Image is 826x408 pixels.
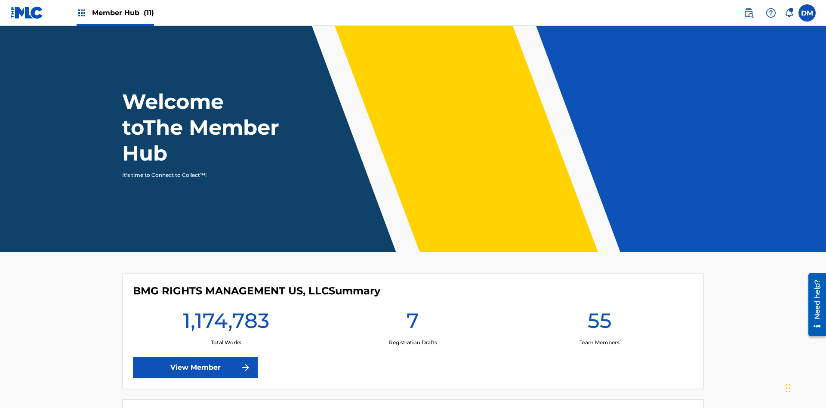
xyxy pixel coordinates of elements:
span: Member Hub [92,8,154,18]
p: Team Members [579,339,619,346]
div: Help [762,4,780,22]
div: User Menu [798,4,816,22]
p: Total Works [211,339,241,346]
iframe: Chat Widget [783,367,826,408]
h4: BMG RIGHTS MANAGEMENT US, LLC [133,284,380,297]
h1: 1,174,783 [183,308,269,339]
div: Drag [786,375,791,401]
h1: Welcome to The Member Hub [122,89,283,166]
img: MLC Logo [10,6,43,19]
img: Top Rightsholders [77,8,87,18]
p: Registration Drafts [389,339,437,346]
img: help [766,8,776,18]
a: Public Search [740,4,757,22]
p: It's time to Connect to Collect™! [122,171,271,179]
a: View Member [133,357,258,378]
h1: 55 [588,308,612,339]
h1: 7 [407,308,419,339]
span: (11) [144,9,154,17]
img: f7272a7cc735f4ea7f67.svg [240,362,251,373]
div: Notifications [785,9,793,17]
img: search [743,8,754,18]
iframe: Resource Center [802,270,826,340]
